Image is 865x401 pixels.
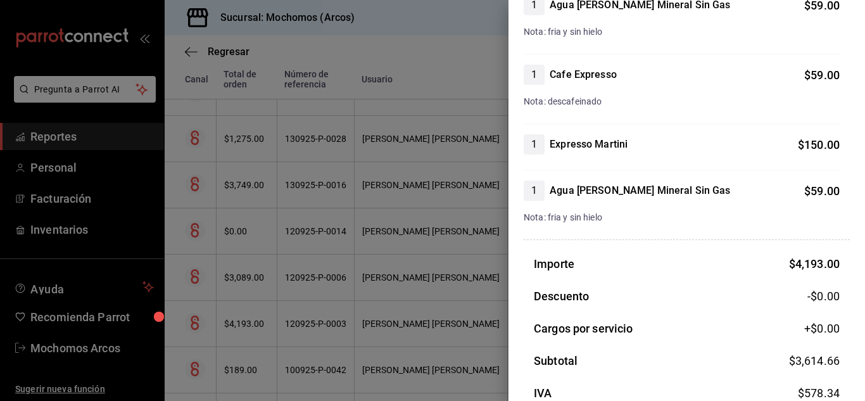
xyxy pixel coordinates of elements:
span: Nota: descafeinado [524,96,602,106]
h3: Importe [534,255,574,272]
span: $ 59.00 [804,68,840,82]
h4: Cafe Expresso [550,67,617,82]
span: 1 [524,183,545,198]
span: $ 4,193.00 [789,257,840,271]
span: Nota: fria y sin hielo [524,212,602,222]
h3: Descuento [534,288,589,305]
span: $ 3,614.66 [789,354,840,367]
h4: Agua [PERSON_NAME] Mineral Sin Gas [550,183,730,198]
span: $ 59.00 [804,184,840,198]
span: 1 [524,67,545,82]
span: Nota: fria y sin hielo [524,27,602,37]
span: -$0.00 [807,288,840,305]
span: $ 150.00 [798,138,840,151]
h4: Expresso Martini [550,137,628,152]
span: $ 578.34 [798,386,840,400]
h3: Cargos por servicio [534,320,633,337]
span: +$ 0.00 [804,320,840,337]
h3: Subtotal [534,352,578,369]
span: 1 [524,137,545,152]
